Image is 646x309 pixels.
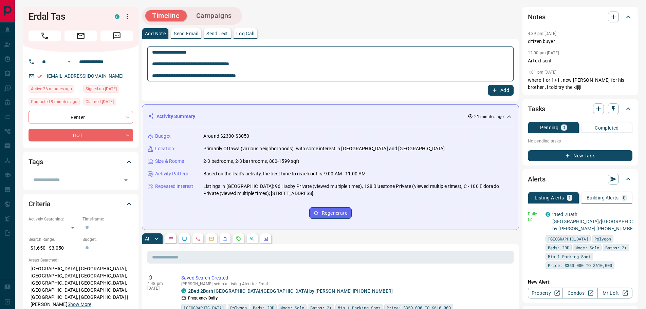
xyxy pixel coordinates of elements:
p: Search Range: [29,236,79,243]
svg: Calls [195,236,201,242]
p: Daily [528,211,541,217]
button: Timeline [145,10,187,21]
p: Timeframe: [82,216,133,222]
p: Add Note [145,31,166,36]
p: 1:01 pm [DATE] [528,70,557,75]
a: [EMAIL_ADDRESS][DOMAIN_NAME] [47,73,124,79]
svg: Notes [168,236,173,242]
svg: Agent Actions [263,236,269,242]
p: Primarily Ottawa (various neighborhoods), with some interest in [GEOGRAPHIC_DATA] and [GEOGRAPHIC... [203,145,445,152]
p: Listings in [GEOGRAPHIC_DATA]: 96 Haxby Private (viewed multiple times), 128 Bluestone Private (v... [203,183,513,197]
div: condos.ca [115,14,119,19]
span: Active 36 minutes ago [31,85,72,92]
svg: Emails [209,236,214,242]
svg: Email Verified [37,74,42,79]
span: Baths: 2+ [605,244,627,251]
a: Property [528,288,563,298]
p: Location [155,145,174,152]
svg: Email [528,217,533,222]
p: Ai text sent [528,57,632,64]
div: Notes [528,9,632,25]
p: Around $2300-$3050 [203,133,249,140]
p: 1 [568,195,571,200]
p: Saved Search Created [181,274,511,282]
span: Message [100,31,133,41]
p: 2-3 bedrooms, 2-3 bathrooms, 800-1599 sqft [203,158,300,165]
h2: Alerts [528,174,546,185]
div: Tasks [528,101,632,117]
span: Mode: Sale [575,244,599,251]
p: Completed [595,125,619,130]
button: Show More [68,301,91,308]
span: Signed up [DATE] [86,85,117,92]
strong: Daily [208,296,218,301]
a: Mr.Loft [597,288,632,298]
button: Add [488,85,514,96]
div: Renter [29,111,133,123]
p: 21 minutes ago [474,114,504,120]
button: New Task [528,150,632,161]
p: Budget [155,133,171,140]
div: condos.ca [546,212,550,217]
p: Activity Pattern [155,170,188,177]
p: Listing Alerts [535,195,564,200]
span: Call [29,31,61,41]
div: Tags [29,154,133,170]
p: 4:48 pm [147,281,171,286]
a: 2Bed 2Bath [GEOGRAPHIC_DATA]/[GEOGRAPHIC_DATA] by [PERSON_NAME] [PHONE_NUMBER] [188,288,393,294]
span: Min 1 Parking Spot [548,253,591,260]
span: Email [64,31,97,41]
div: condos.ca [181,288,186,293]
p: Frequency: [188,295,218,301]
svg: Requests [236,236,241,242]
p: Areas Searched: [29,257,133,263]
p: where 1 or 1+1 , new [PERSON_NAME] for his brother , i told try the kijiji [528,77,632,91]
div: HOT [29,129,133,141]
div: Mon Sep 15 2025 [29,85,80,95]
h2: Tags [29,156,43,167]
p: All [145,236,150,241]
p: Actively Searching: [29,216,79,222]
p: Send Email [174,31,198,36]
p: 0 [623,195,626,200]
h2: Criteria [29,198,51,209]
p: No pending tasks [528,136,632,146]
p: [DATE] [147,286,171,291]
div: Tue Apr 12 2022 [83,85,133,95]
p: Pending [540,125,558,130]
h2: Notes [528,12,546,22]
span: Contacted 9 minutes ago [31,98,77,105]
p: Activity Summary [156,113,195,120]
button: Regenerate [309,207,352,219]
p: Repeated Interest [155,183,193,190]
p: Based on the lead's activity, the best time to reach out is: 9:00 AM - 11:00 AM [203,170,366,177]
span: Polygon [594,235,611,242]
p: 12:00 pm [DATE] [528,51,559,55]
span: Price: $350,000 TO $610,000 [548,262,612,269]
div: Activity Summary21 minutes ago [148,110,513,123]
button: Open [65,58,73,66]
span: Claimed [DATE] [86,98,114,105]
p: [PERSON_NAME] setup a Listing Alert for Erdal [181,282,511,286]
span: Beds: 2BD [548,244,569,251]
p: Size & Rooms [155,158,184,165]
svg: Lead Browsing Activity [182,236,187,242]
p: citizen buyer [528,38,632,45]
div: Alerts [528,171,632,187]
div: Mon Sep 15 2025 [29,98,80,108]
h1: Erdal Tas [29,11,105,22]
svg: Listing Alerts [222,236,228,242]
p: $1,650 - $3,050 [29,243,79,254]
div: Thu May 25 2023 [83,98,133,108]
a: Condos [562,288,597,298]
p: 0 [562,125,565,130]
p: Building Alerts [587,195,619,200]
p: Budget: [82,236,133,243]
button: Open [121,175,131,185]
p: New Alert: [528,278,632,286]
div: Criteria [29,196,133,212]
svg: Opportunities [250,236,255,242]
p: Log Call [236,31,254,36]
span: [GEOGRAPHIC_DATA] [548,235,588,242]
h2: Tasks [528,103,545,114]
